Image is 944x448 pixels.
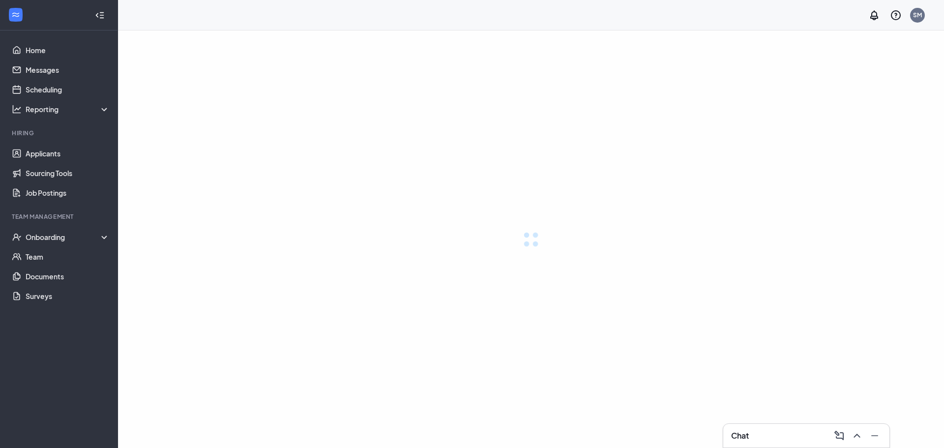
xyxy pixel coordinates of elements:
[848,428,864,444] button: ChevronUp
[12,129,108,137] div: Hiring
[26,80,110,99] a: Scheduling
[731,430,749,441] h3: Chat
[26,163,110,183] a: Sourcing Tools
[833,430,845,442] svg: ComposeMessage
[830,428,846,444] button: ComposeMessage
[26,60,110,80] a: Messages
[869,430,881,442] svg: Minimize
[95,10,105,20] svg: Collapse
[26,286,110,306] a: Surveys
[868,9,880,21] svg: Notifications
[12,232,22,242] svg: UserCheck
[26,232,110,242] div: Onboarding
[26,247,110,267] a: Team
[26,183,110,203] a: Job Postings
[26,144,110,163] a: Applicants
[913,11,922,19] div: SM
[890,9,902,21] svg: QuestionInfo
[12,104,22,114] svg: Analysis
[26,40,110,60] a: Home
[26,104,110,114] div: Reporting
[26,267,110,286] a: Documents
[11,10,21,20] svg: WorkstreamLogo
[866,428,882,444] button: Minimize
[12,212,108,221] div: Team Management
[851,430,863,442] svg: ChevronUp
